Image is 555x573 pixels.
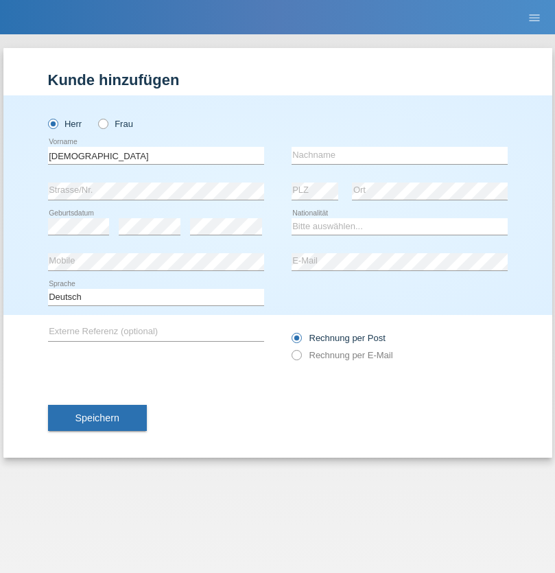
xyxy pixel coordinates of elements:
[528,11,541,25] i: menu
[98,119,133,129] label: Frau
[292,333,300,350] input: Rechnung per Post
[48,405,147,431] button: Speichern
[48,71,508,89] h1: Kunde hinzufügen
[521,13,548,21] a: menu
[292,350,393,360] label: Rechnung per E-Mail
[48,119,57,128] input: Herr
[98,119,107,128] input: Frau
[48,119,82,129] label: Herr
[292,350,300,367] input: Rechnung per E-Mail
[292,333,386,343] label: Rechnung per Post
[75,412,119,423] span: Speichern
